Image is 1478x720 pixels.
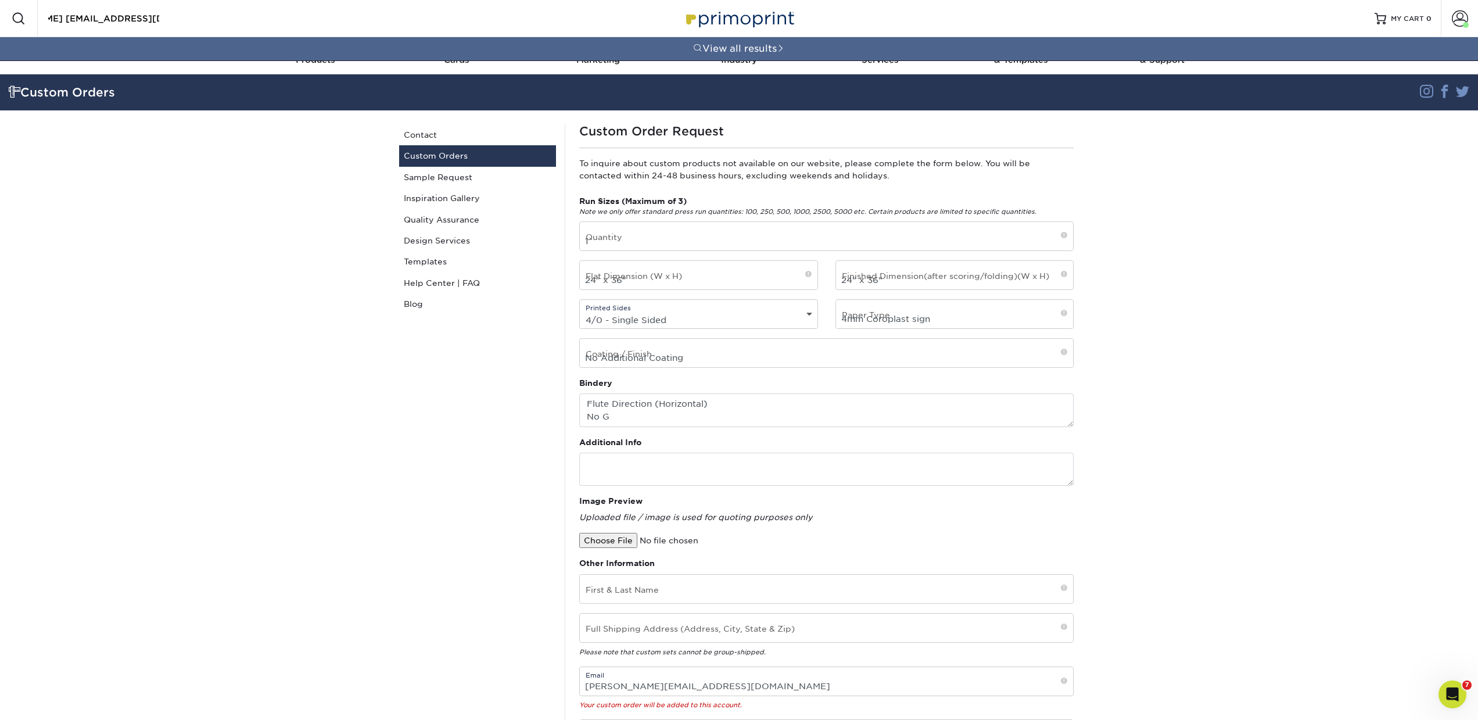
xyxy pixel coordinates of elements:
[579,701,742,709] em: Your custom order will be added to this account.
[399,230,556,251] a: Design Services
[1438,680,1466,708] iframe: Intercom live chat
[47,12,160,26] input: SEARCH PRODUCTS.....
[579,558,655,568] strong: Other Information
[399,167,556,188] a: Sample Request
[399,188,556,209] a: Inspiration Gallery
[399,273,556,293] a: Help Center | FAQ
[1391,14,1424,24] span: MY CART
[579,208,1036,216] em: Note we only offer standard press run quantities: 100, 250, 500, 1000, 2500, 5000 etc. Certain pr...
[399,145,556,166] a: Custom Orders
[399,293,556,314] a: Blog
[579,649,766,656] em: Please note that custom sets cannot be group-shipped.
[579,378,612,388] strong: Bindery
[579,124,1074,138] h1: Custom Order Request
[1426,15,1432,23] span: 0
[399,124,556,145] a: Contact
[681,6,797,31] img: Primoprint
[579,438,641,447] strong: Additional Info
[579,496,643,506] strong: Image Preview
[399,209,556,230] a: Quality Assurance
[579,157,1074,181] p: To inquire about custom products not available on our website, please complete the form below. Yo...
[1462,680,1472,690] span: 7
[399,251,556,272] a: Templates
[579,513,812,522] em: Uploaded file / image is used for quoting purposes only
[579,196,687,206] strong: Run Sizes (Maximum of 3)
